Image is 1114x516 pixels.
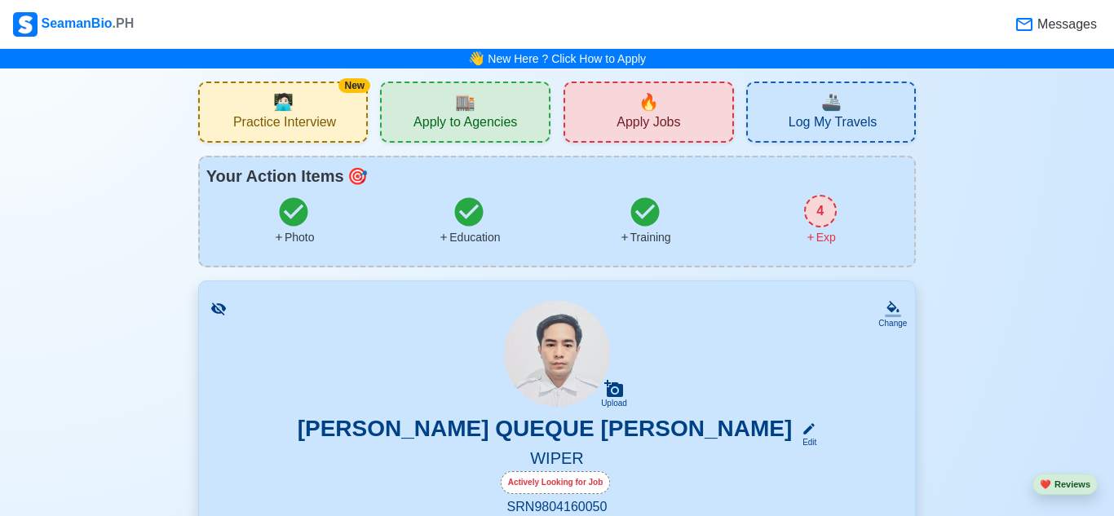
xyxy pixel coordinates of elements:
[113,16,135,30] span: .PH
[617,114,680,135] span: Apply Jobs
[804,195,837,227] div: 4
[821,90,842,114] span: travel
[619,229,671,246] div: Training
[413,114,517,135] span: Apply to Agencies
[347,164,368,188] span: todo
[601,399,627,408] div: Upload
[219,448,896,471] h5: WIPER
[789,114,877,135] span: Log My Travels
[338,78,370,93] div: New
[488,52,646,65] a: New Here ? Click How to Apply
[438,229,500,246] div: Education
[878,317,907,329] div: Change
[501,471,611,494] div: Actively Looking for Job
[1034,15,1097,34] span: Messages
[1032,474,1098,496] button: heartReviews
[795,436,816,448] div: Edit
[273,90,294,114] span: interview
[298,415,793,448] h3: [PERSON_NAME] QUEQUE [PERSON_NAME]
[13,12,38,37] img: Logo
[233,114,336,135] span: Practice Interview
[805,229,836,246] div: Exp
[273,229,315,246] div: Photo
[455,90,475,114] span: agencies
[465,46,488,71] span: bell
[639,90,659,114] span: new
[13,12,134,37] div: SeamanBio
[1040,479,1051,489] span: heart
[206,164,908,188] div: Your Action Items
